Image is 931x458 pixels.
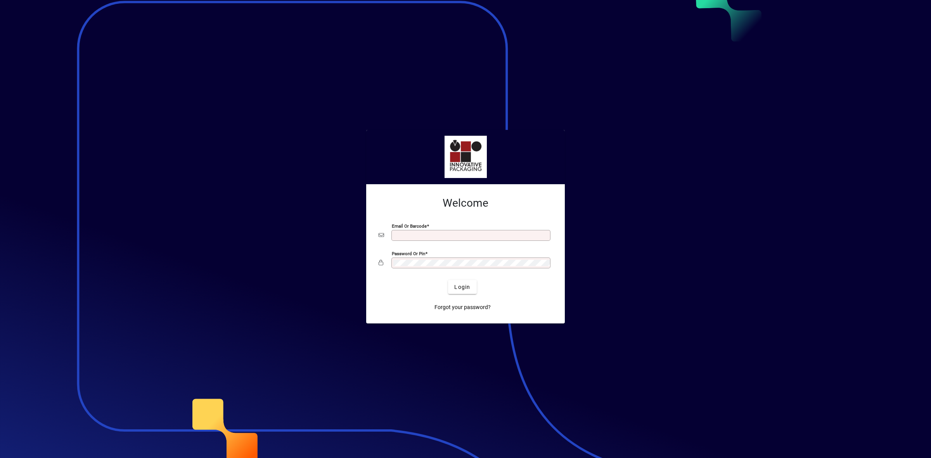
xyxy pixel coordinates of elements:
[431,300,494,314] a: Forgot your password?
[379,197,552,210] h2: Welcome
[454,283,470,291] span: Login
[392,223,427,229] mat-label: Email or Barcode
[434,303,491,311] span: Forgot your password?
[392,251,425,256] mat-label: Password or Pin
[448,280,476,294] button: Login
